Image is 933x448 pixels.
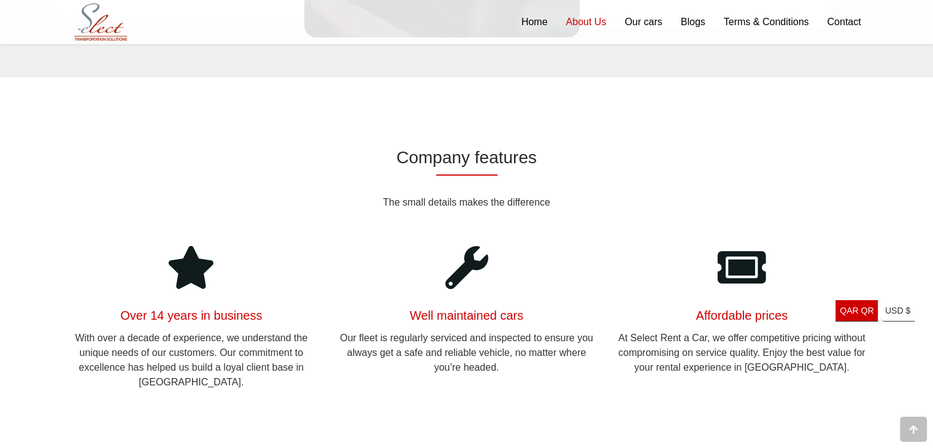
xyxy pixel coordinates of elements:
h2: Company features [63,147,870,168]
a: QAR QR [835,300,878,322]
img: Select Rent a Car [66,1,135,44]
h4: Affordable prices [613,307,870,323]
p: With over a decade of experience, we understand the unique needs of our customers. Our commitment... [63,331,320,390]
p: The small details makes the difference [63,195,870,210]
p: At Select Rent a Car, we offer competitive pricing without compromising on service quality. Enjoy... [613,331,870,375]
a: USD $ [881,300,915,322]
p: Our fleet is regularly serviced and inspected to ensure you always get a safe and reliable vehicl... [338,331,595,375]
h4: Well maintained cars [338,307,595,323]
h4: Over 14 years in business [63,307,320,323]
